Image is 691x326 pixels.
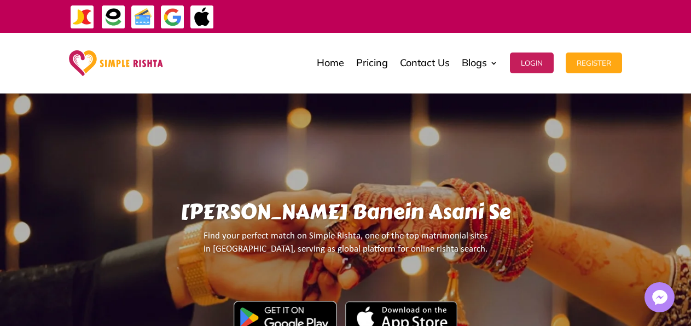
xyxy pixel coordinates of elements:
h1: [PERSON_NAME] Banein Asani Se [90,200,601,230]
a: Home [317,36,344,90]
a: Contact Us [400,36,450,90]
a: Login [510,36,554,90]
a: Pricing [356,36,388,90]
img: Messenger [649,287,671,308]
p: Find your perfect match on Simple Rishta, one of the top matrimonial sites in [GEOGRAPHIC_DATA], ... [90,230,601,265]
a: Blogs [462,36,498,90]
img: JazzCash-icon [70,5,95,30]
img: Credit Cards [131,5,155,30]
button: Register [566,53,622,73]
button: Login [510,53,554,73]
a: Register [566,36,622,90]
img: ApplePay-icon [190,5,214,30]
img: GooglePay-icon [160,5,185,30]
img: EasyPaisa-icon [101,5,126,30]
